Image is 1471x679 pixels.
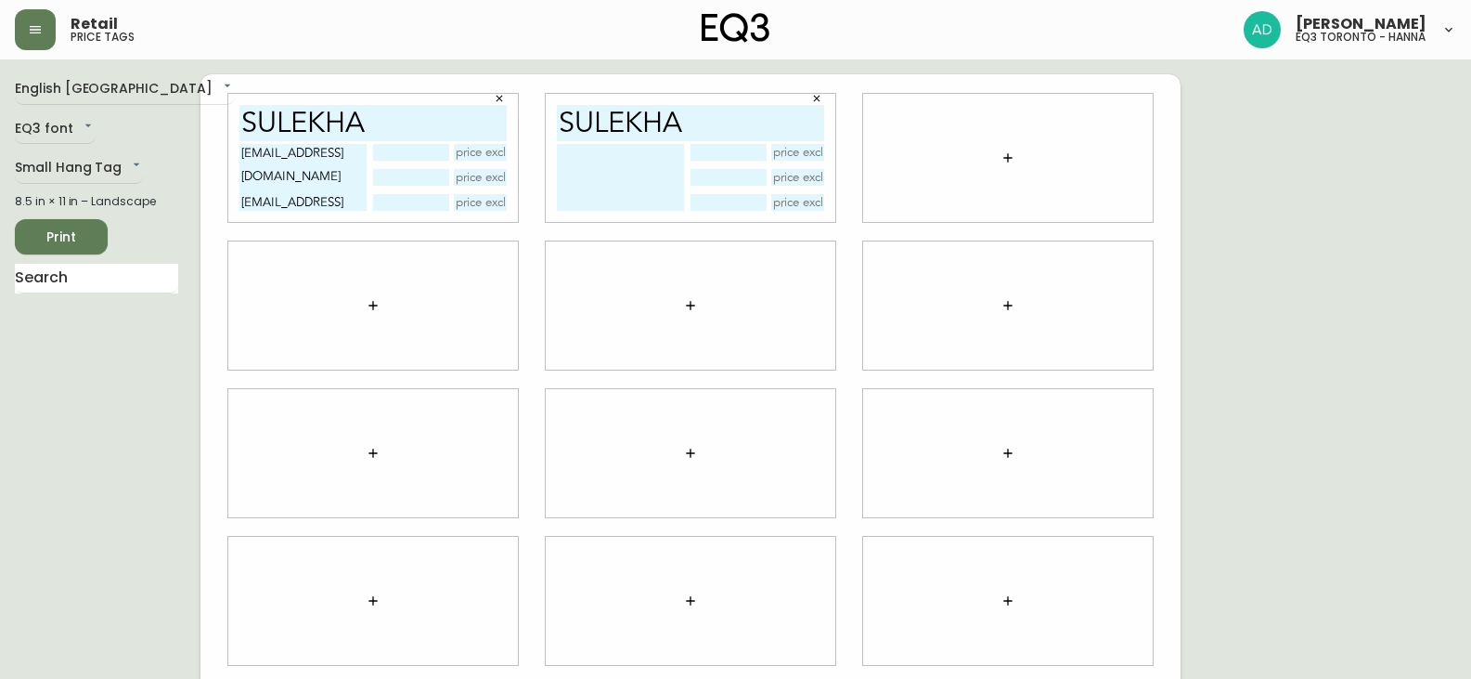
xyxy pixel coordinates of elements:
[454,144,508,161] input: price excluding $
[15,153,144,184] div: Small Hang Tag
[71,32,135,43] h5: price tags
[454,169,508,186] input: price excluding $
[30,226,93,249] span: Print
[71,17,118,32] span: Retail
[15,114,96,145] div: EQ3 font
[1244,11,1281,48] img: 5042b7eed22bbf7d2bc86013784b9872
[771,169,825,186] input: price excluding $
[15,74,235,105] div: English [GEOGRAPHIC_DATA]
[771,144,825,161] input: price excluding $
[771,194,825,211] input: price excluding $
[1296,17,1426,32] span: [PERSON_NAME]
[454,194,508,211] input: price excluding $
[1296,32,1426,43] h5: eq3 toronto - hanna
[15,219,108,255] button: Print
[15,264,178,294] input: Search
[239,144,367,211] textarea: [EMAIL_ADDRESS][DOMAIN_NAME] [EMAIL_ADDRESS][DOMAIN_NAME] [EMAIL_ADDRESS][DOMAIN_NAME]
[702,13,770,43] img: logo
[15,193,178,210] div: 8.5 in × 11 in – Landscape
